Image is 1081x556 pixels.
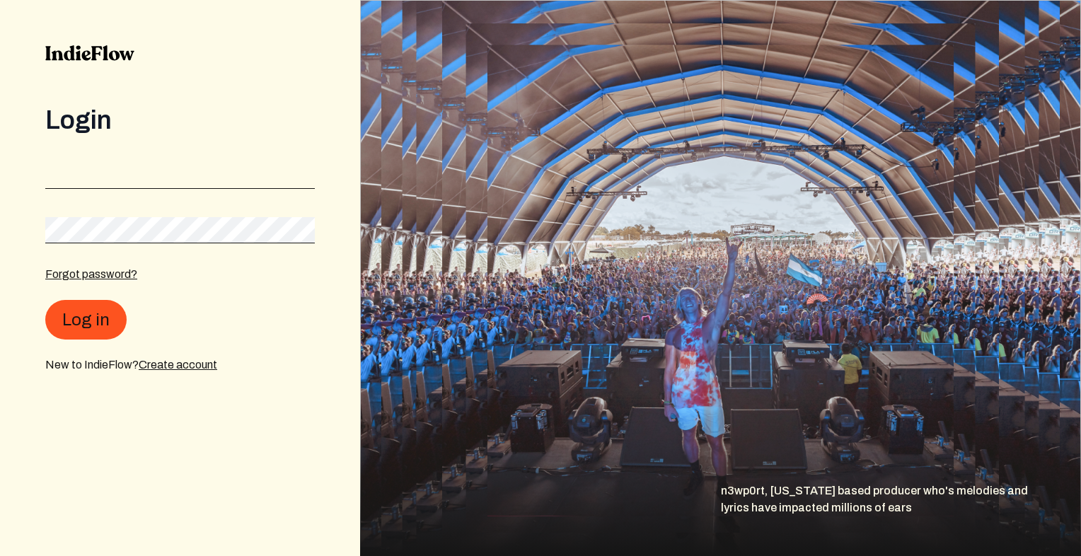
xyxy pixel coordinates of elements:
[139,359,217,371] a: Create account
[45,45,134,61] img: indieflow-logo-black.svg
[721,482,1081,556] div: n3wp0rt, [US_STATE] based producer who's melodies and lyrics have impacted millions of ears
[45,357,315,373] div: New to IndieFlow?
[45,300,127,340] button: Log in
[45,106,315,134] div: Login
[45,268,137,280] a: Forgot password?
